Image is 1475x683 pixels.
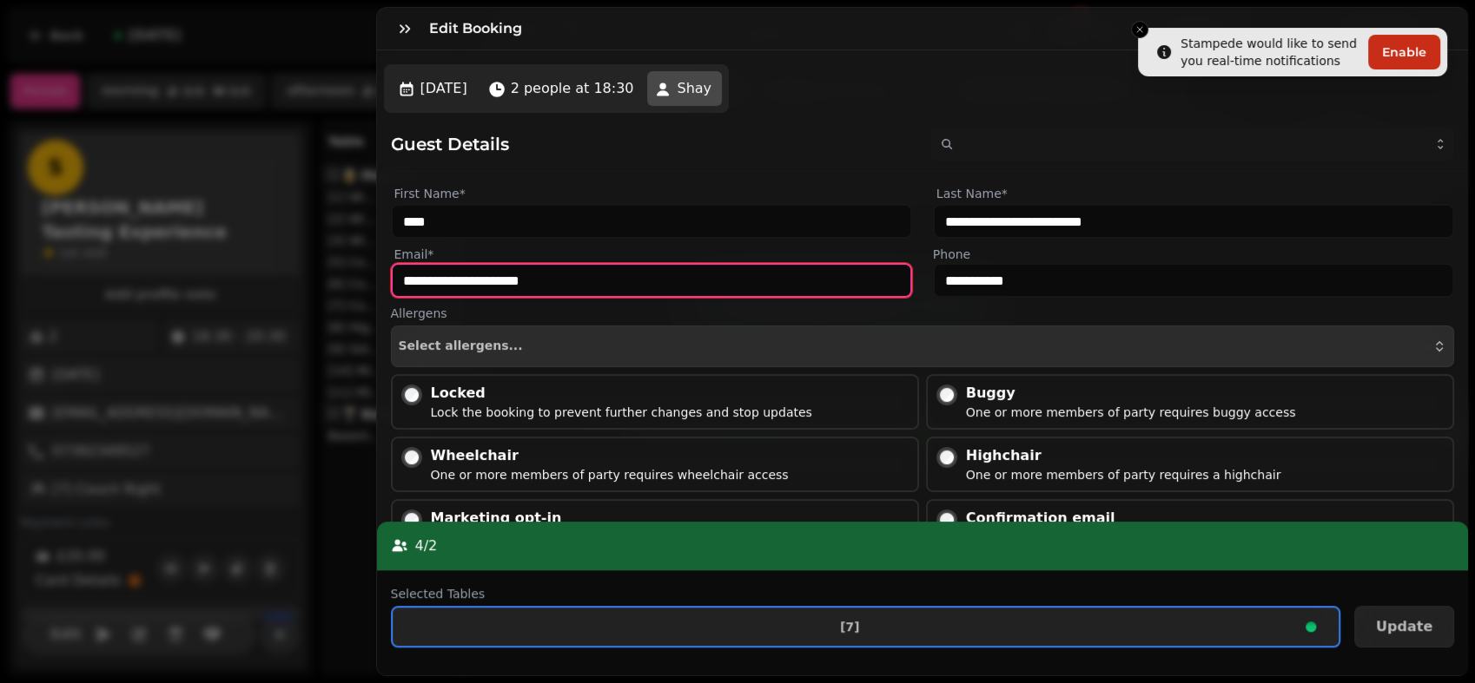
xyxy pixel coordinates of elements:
[391,132,916,156] h2: Guest Details
[420,78,467,99] span: [DATE]
[391,325,1455,367] button: Select allergens...
[1354,606,1454,647] button: Update
[431,466,789,483] div: One or more members of party requires wheelchair access
[966,445,1281,466] div: Highchair
[966,404,1296,421] div: One or more members of party requires buggy access
[399,339,523,353] span: Select allergens...
[431,383,812,404] div: Locked
[1376,620,1432,634] span: Update
[677,78,711,99] span: Shay
[840,621,860,633] p: [7]
[966,466,1281,483] div: One or more members of party requires a highchair
[429,18,529,39] h3: Edit Booking
[391,246,912,263] label: Email*
[391,606,1340,647] button: [7]
[966,508,1291,529] div: Confirmation email
[933,246,1454,263] label: Phone
[966,383,1296,404] div: Buggy
[431,445,789,466] div: Wheelchair
[415,535,438,556] p: 4 / 2
[391,183,912,204] label: First Name*
[391,585,1340,602] label: Selected Tables
[431,404,812,421] div: Lock the booking to prevent further changes and stop updates
[933,183,1454,204] label: Last Name*
[391,305,1455,322] label: Allergens
[511,78,634,99] span: 2 people at 18:30
[431,508,670,529] div: Marketing opt-in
